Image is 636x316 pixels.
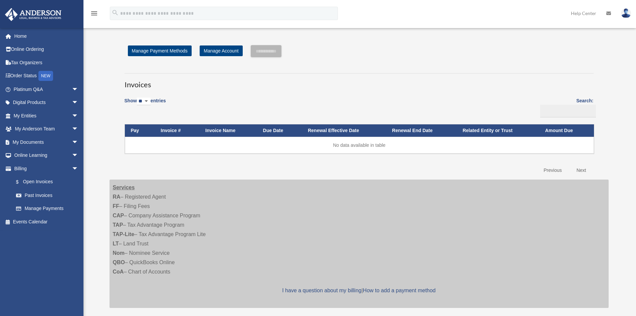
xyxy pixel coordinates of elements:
[5,96,88,109] a: Digital Productsarrow_drop_down
[90,12,98,17] a: menu
[9,175,82,189] a: $Open Invoices
[20,178,23,186] span: $
[257,124,302,137] th: Due Date: activate to sort column ascending
[112,9,119,16] i: search
[113,250,125,256] strong: Nom
[125,124,155,137] th: Pay: activate to sort column descending
[38,71,53,81] div: NEW
[125,137,594,153] td: No data available in table
[5,162,85,175] a: Billingarrow_drop_down
[72,122,85,136] span: arrow_drop_down
[540,105,596,117] input: Search:
[386,124,456,137] th: Renewal End Date: activate to sort column ascending
[199,124,257,137] th: Invoice Name: activate to sort column ascending
[125,73,594,90] h3: Invoices
[72,83,85,96] span: arrow_drop_down
[5,109,88,122] a: My Entitiesarrow_drop_down
[457,124,539,137] th: Related Entity or Trust: activate to sort column ascending
[5,215,88,228] a: Events Calendar
[538,97,594,117] label: Search:
[113,231,135,237] strong: TAP-Lite
[72,96,85,110] span: arrow_drop_down
[113,213,124,218] strong: CAP
[72,149,85,163] span: arrow_drop_down
[113,194,121,200] strong: RA
[113,259,125,265] strong: QBO
[539,164,567,177] a: Previous
[5,135,88,149] a: My Documentsarrow_drop_down
[72,135,85,149] span: arrow_drop_down
[113,222,123,228] strong: TAP
[302,124,386,137] th: Renewal Effective Date: activate to sort column ascending
[9,202,85,215] a: Manage Payments
[9,189,85,202] a: Past Invoices
[90,9,98,17] i: menu
[3,8,63,21] img: Anderson Advisors Platinum Portal
[572,164,591,177] a: Next
[110,180,609,308] div: – Registered Agent – Filing Fees – Company Assistance Program – Tax Advantage Program – Tax Advan...
[72,109,85,123] span: arrow_drop_down
[113,241,119,246] strong: LT
[113,203,120,209] strong: FF
[539,124,594,137] th: Amount Due: activate to sort column ascending
[128,45,192,56] a: Manage Payment Methods
[363,288,436,293] a: How to add a payment method
[282,288,361,293] a: I have a question about my billing
[5,83,88,96] a: Platinum Q&Aarrow_drop_down
[5,122,88,136] a: My Anderson Teamarrow_drop_down
[5,56,88,69] a: Tax Organizers
[621,8,631,18] img: User Pic
[5,69,88,83] a: Order StatusNEW
[5,149,88,162] a: Online Learningarrow_drop_down
[137,98,151,105] select: Showentries
[113,185,135,190] strong: Services
[200,45,242,56] a: Manage Account
[5,43,88,56] a: Online Ordering
[72,162,85,176] span: arrow_drop_down
[5,29,88,43] a: Home
[113,286,605,295] p: |
[155,124,199,137] th: Invoice #: activate to sort column ascending
[125,97,166,112] label: Show entries
[113,269,124,275] strong: CoA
